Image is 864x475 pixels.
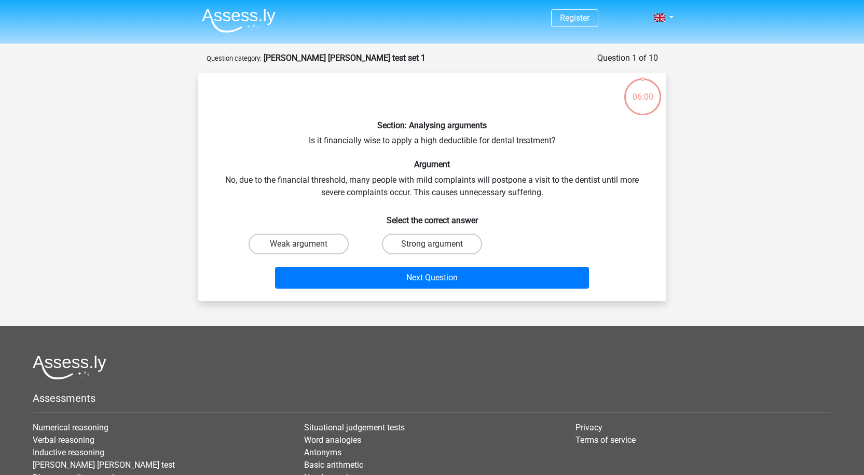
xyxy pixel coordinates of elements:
[33,435,94,445] a: Verbal reasoning
[207,55,262,62] small: Question category:
[202,81,662,293] div: Is it financially wise to apply a high deductible for dental treatment? No, due to the financial ...
[215,120,650,130] h6: Section: Analysing arguments
[304,447,341,457] a: Antonyms
[623,77,662,103] div: 06:00
[575,423,602,432] a: Privacy
[304,460,363,470] a: Basic arithmetic
[304,435,361,445] a: Word analogies
[382,234,482,254] label: Strong argument
[215,159,650,169] h6: Argument
[249,234,349,254] label: Weak argument
[304,423,405,432] a: Situational judgement tests
[215,207,650,225] h6: Select the correct answer
[275,267,589,289] button: Next Question
[202,8,276,33] img: Assessly
[33,460,175,470] a: [PERSON_NAME] [PERSON_NAME] test
[560,13,589,23] a: Register
[264,53,426,63] strong: [PERSON_NAME] [PERSON_NAME] test set 1
[597,52,658,64] div: Question 1 of 10
[33,423,108,432] a: Numerical reasoning
[33,447,104,457] a: Inductive reasoning
[33,392,831,404] h5: Assessments
[575,435,636,445] a: Terms of service
[33,355,106,379] img: Assessly logo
